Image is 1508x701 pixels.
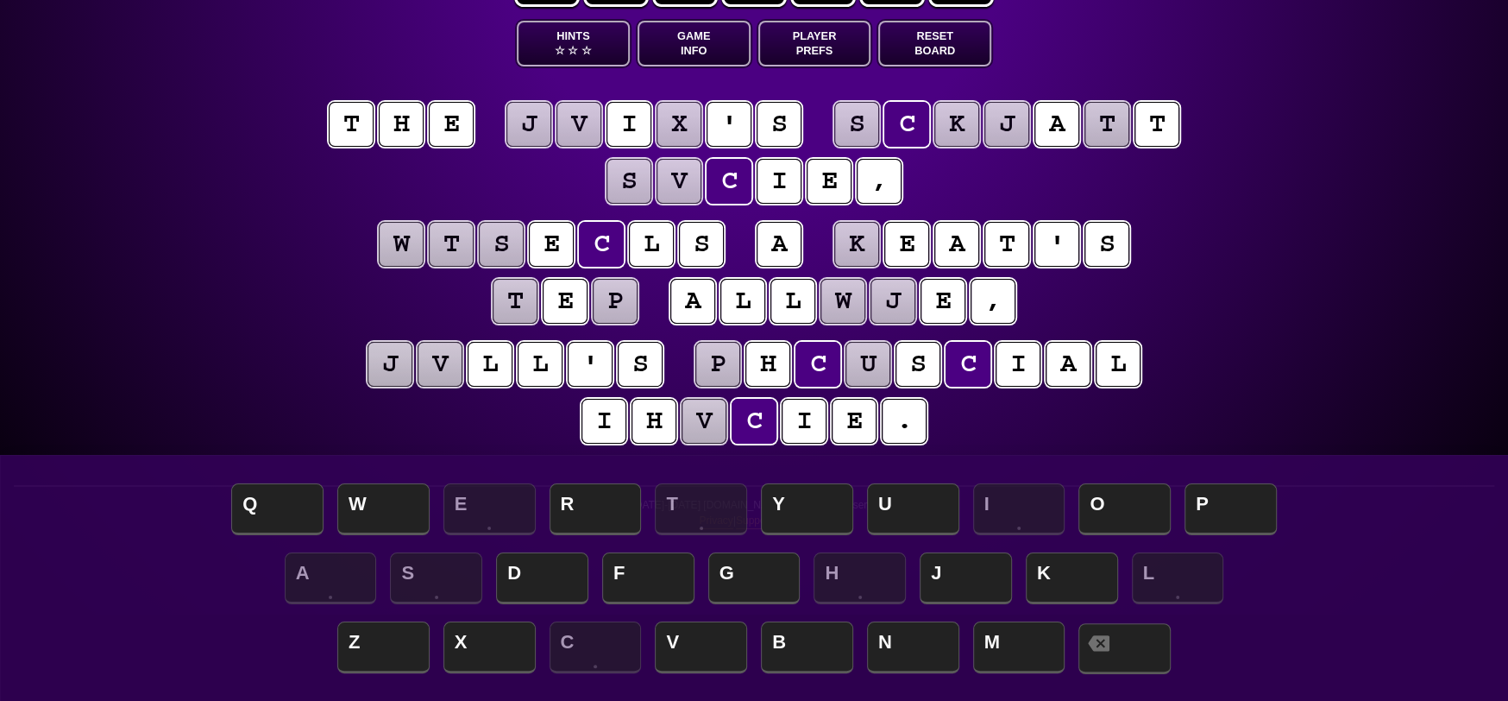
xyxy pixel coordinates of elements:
[337,622,430,673] span: Z
[720,279,765,324] puzzle-tile: l
[543,279,587,324] puzzle-tile: e
[1184,483,1277,535] span: P
[638,21,751,66] button: GameInfo
[629,222,674,267] puzzle-tile: l
[1034,222,1079,267] puzzle-tile: '
[602,553,694,604] span: F
[1034,102,1079,147] puzzle-tile: a
[443,622,536,673] span: X
[618,342,663,387] puzzle-tile: s
[529,222,574,267] puzzle-tile: e
[390,553,482,604] span: S
[550,483,642,535] span: R
[996,342,1040,387] puzzle-tile: i
[379,222,424,267] puzzle-tile: w
[606,102,651,147] puzzle-tile: i
[884,102,929,147] puzzle-tile: c
[971,279,1015,324] puzzle-tile: ,
[337,483,430,535] span: W
[870,279,915,324] puzzle-tile: j
[695,342,740,387] puzzle-tile: p
[285,553,377,604] span: A
[655,483,747,535] span: T
[708,553,801,604] span: G
[867,622,959,673] span: N
[468,342,512,387] puzzle-tile: l
[418,342,462,387] puzzle-tile: v
[761,483,853,535] span: Y
[568,43,578,58] span: ☆
[934,222,979,267] puzzle-tile: a
[884,222,929,267] puzzle-tile: e
[429,222,474,267] puzzle-tile: t
[770,279,815,324] puzzle-tile: l
[429,102,474,147] puzzle-tile: e
[814,553,906,604] span: H
[878,21,991,66] button: ResetBoard
[479,222,524,267] puzzle-tile: s
[655,622,747,673] span: V
[834,102,879,147] puzzle-tile: s
[493,279,537,324] puzzle-tile: t
[845,342,890,387] puzzle-tile: u
[757,102,801,147] puzzle-tile: s
[807,159,851,204] puzzle-tile: e
[682,399,726,444] puzzle-tile: v
[782,399,826,444] puzzle-tile: i
[934,102,979,147] puzzle-tile: k
[820,279,865,324] puzzle-tile: w
[1132,553,1224,604] span: L
[757,159,801,204] puzzle-tile: i
[1084,222,1129,267] puzzle-tile: s
[832,399,877,444] puzzle-tile: e
[518,342,562,387] puzzle-tile: l
[593,279,638,324] puzzle-tile: p
[579,222,624,267] puzzle-tile: c
[984,222,1029,267] puzzle-tile: t
[329,102,374,147] puzzle-tile: t
[757,222,801,267] puzzle-tile: a
[379,102,424,147] puzzle-tile: h
[795,342,840,387] puzzle-tile: c
[231,483,324,535] span: Q
[1134,102,1179,147] puzzle-tile: t
[946,342,990,387] puzzle-tile: c
[670,279,715,324] puzzle-tile: a
[1046,342,1090,387] puzzle-tile: a
[761,622,853,673] span: B
[1078,483,1171,535] span: O
[707,102,751,147] puzzle-tile: '
[834,222,879,267] puzzle-tile: k
[368,342,412,387] puzzle-tile: j
[606,159,651,204] puzzle-tile: s
[568,342,613,387] puzzle-tile: '
[1096,342,1140,387] puzzle-tile: l
[895,342,940,387] puzzle-tile: s
[657,159,701,204] puzzle-tile: v
[581,399,626,444] puzzle-tile: i
[555,43,565,58] span: ☆
[984,102,1029,147] puzzle-tile: j
[973,622,1065,673] span: M
[920,553,1012,604] span: J
[679,222,724,267] puzzle-tile: s
[550,622,642,673] span: C
[745,342,790,387] puzzle-tile: h
[496,553,588,604] span: D
[1026,553,1118,604] span: K
[732,399,776,444] puzzle-tile: c
[1084,102,1129,147] puzzle-tile: t
[882,399,927,444] puzzle-tile: .
[631,399,676,444] puzzle-tile: h
[921,279,965,324] puzzle-tile: e
[973,483,1065,535] span: I
[581,43,592,58] span: ☆
[517,21,630,66] button: Hints☆ ☆ ☆
[657,102,701,147] puzzle-tile: x
[556,102,601,147] puzzle-tile: v
[707,159,751,204] puzzle-tile: c
[443,483,536,535] span: E
[857,159,902,204] puzzle-tile: ,
[758,21,871,66] button: PlayerPrefs
[867,483,959,535] span: U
